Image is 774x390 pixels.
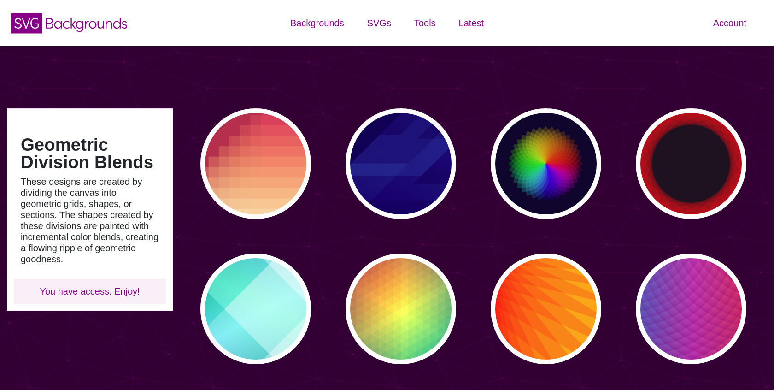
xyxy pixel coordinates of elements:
button: blue abstract angled geometric background [346,108,456,219]
button: red-to-yellow gradient large pixel grid [200,108,311,219]
a: Account [702,9,758,37]
a: Tools [403,9,447,37]
h1: Geometric Division Blends [21,136,159,171]
button: two intersecting circular corner ripples over red blue gradient [636,254,746,364]
p: These designs are created by dividing the canvas into geometric grids, shapes, or sections. The s... [21,176,159,265]
button: rainbow triangle effect [346,254,456,364]
a: SVGs [356,9,403,37]
button: colorful geometric wheel [491,108,601,219]
button: dark background circle made from rotated overlapping red squares [636,108,746,219]
button: teal overlapping diamond sections gradient background [200,254,311,364]
a: Latest [447,9,495,37]
p: You have access. Enjoy! [21,286,159,297]
a: Backgrounds [279,9,356,37]
button: red rays over yellow background [491,254,601,364]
